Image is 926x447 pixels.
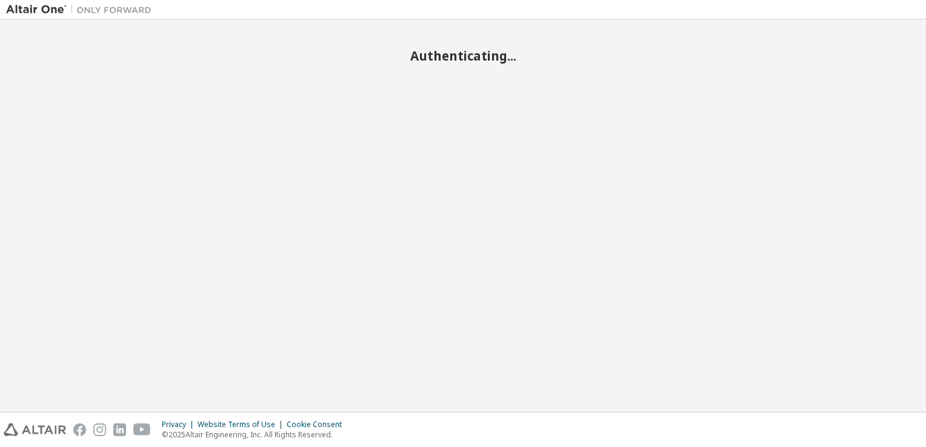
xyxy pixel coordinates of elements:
[113,423,126,436] img: linkedin.svg
[198,420,287,429] div: Website Terms of Use
[162,420,198,429] div: Privacy
[162,429,349,440] p: © 2025 Altair Engineering, Inc. All Rights Reserved.
[287,420,349,429] div: Cookie Consent
[4,423,66,436] img: altair_logo.svg
[73,423,86,436] img: facebook.svg
[133,423,151,436] img: youtube.svg
[6,48,920,64] h2: Authenticating...
[6,4,158,16] img: Altair One
[93,423,106,436] img: instagram.svg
